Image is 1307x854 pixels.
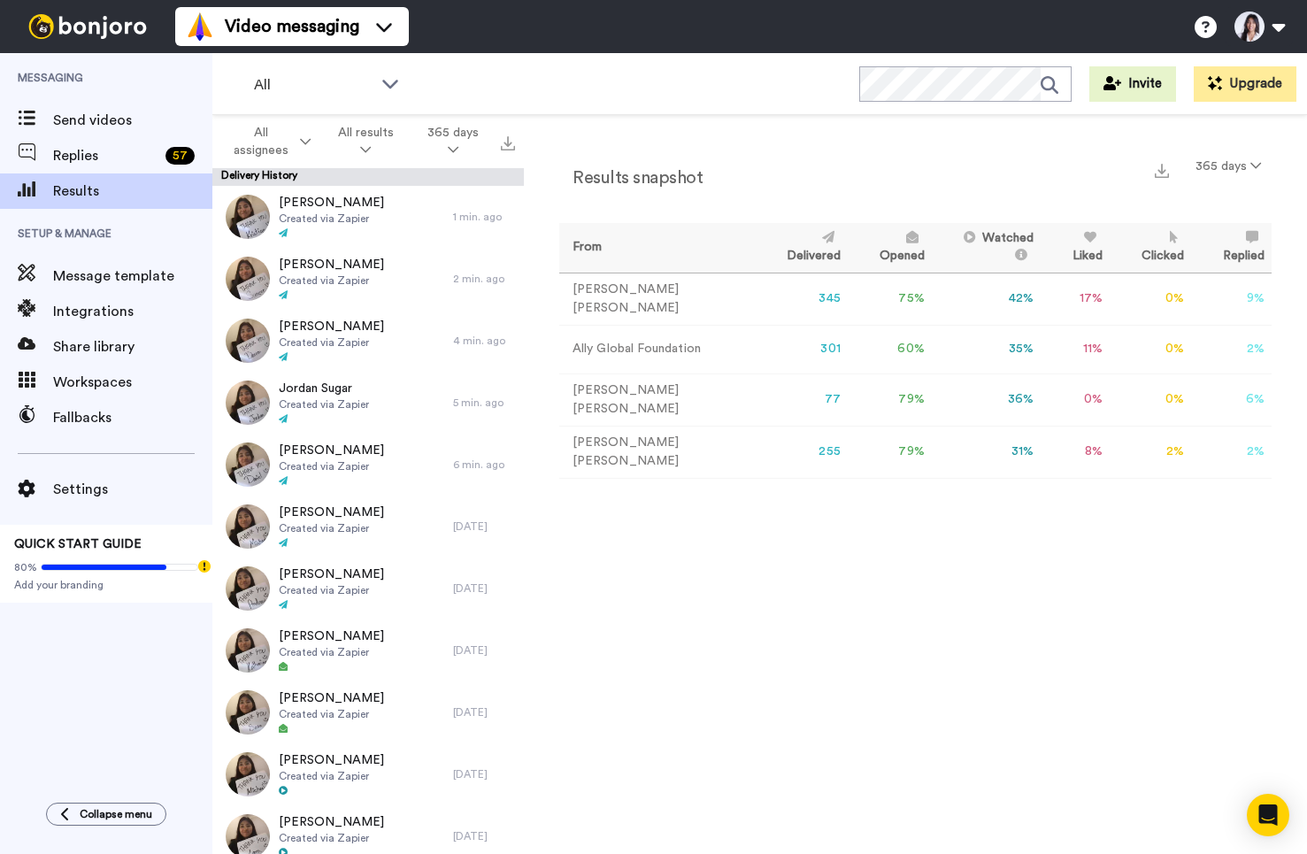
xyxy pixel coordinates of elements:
[279,627,384,645] span: [PERSON_NAME]
[14,578,198,592] span: Add your branding
[1041,325,1110,373] td: 11 %
[559,168,703,188] h2: Results snapshot
[279,689,384,707] span: [PERSON_NAME]
[279,751,384,769] span: [PERSON_NAME]
[453,272,515,286] div: 2 min. ago
[212,310,524,372] a: [PERSON_NAME]Created via Zapier4 min. ago
[848,325,932,373] td: 60 %
[53,479,212,500] span: Settings
[226,195,270,239] img: 283cbaf0-0260-4df2-9d54-e0f73a90d54a-thumb.jpg
[496,128,520,155] button: Export all results that match these filters now.
[453,519,515,534] div: [DATE]
[279,521,384,535] span: Created via Zapier
[53,407,212,428] span: Fallbacks
[1194,66,1296,102] button: Upgrade
[1089,66,1176,102] button: Invite
[279,583,384,597] span: Created via Zapier
[1149,157,1174,182] button: Export a summary of each team member’s results that match this filter now.
[165,147,195,165] div: 57
[1191,426,1272,478] td: 2 %
[453,458,515,472] div: 6 min. ago
[279,194,384,212] span: [PERSON_NAME]
[1041,426,1110,478] td: 8 %
[453,705,515,719] div: [DATE]
[501,136,515,150] img: export.svg
[1191,223,1272,273] th: Replied
[848,373,932,426] td: 79 %
[279,335,384,350] span: Created via Zapier
[212,558,524,619] a: [PERSON_NAME]Created via Zapier[DATE]
[226,442,270,487] img: 3729a186-8fd1-467a-b613-bbff2e87d1ce-thumb.jpg
[53,372,212,393] span: Workspaces
[226,257,270,301] img: bbc996c2-e9e7-4493-9e3c-0524541c5967-thumb.jpg
[559,273,755,325] td: [PERSON_NAME] [PERSON_NAME]
[453,334,515,348] div: 4 min. ago
[53,265,212,287] span: Message template
[227,124,296,159] span: All assignees
[279,397,369,412] span: Created via Zapier
[932,273,1041,325] td: 42 %
[46,803,166,826] button: Collapse menu
[1191,273,1272,325] td: 9 %
[411,117,496,166] button: 365 days
[453,396,515,410] div: 5 min. ago
[225,14,359,39] span: Video messaging
[1191,373,1272,426] td: 6 %
[226,381,270,425] img: 663d946a-406b-43a4-a7b4-2e0217b19f7c-thumb.jpg
[279,212,384,226] span: Created via Zapier
[848,273,932,325] td: 75 %
[1247,794,1289,836] div: Open Intercom Messenger
[14,538,142,550] span: QUICK START GUIDE
[196,558,212,574] div: Tooltip anchor
[1110,223,1191,273] th: Clicked
[848,426,932,478] td: 79 %
[53,181,212,202] span: Results
[1041,373,1110,426] td: 0 %
[254,74,373,96] span: All
[226,628,270,673] img: 74fcdf90-0fb4-43b7-b290-95b7d398a382-thumb.jpg
[1155,164,1169,178] img: export.svg
[932,373,1041,426] td: 36 %
[559,325,755,373] td: Ally Global Foundation
[1191,325,1272,373] td: 2 %
[453,829,515,843] div: [DATE]
[212,168,524,186] div: Delivery History
[279,380,369,397] span: Jordan Sugar
[1041,273,1110,325] td: 17 %
[932,426,1041,478] td: 31 %
[279,645,384,659] span: Created via Zapier
[226,566,270,611] img: 7e68c3d9-6b47-4132-a051-6aaa74a99bad-thumb.jpg
[559,373,755,426] td: [PERSON_NAME] [PERSON_NAME]
[212,434,524,496] a: [PERSON_NAME]Created via Zapier6 min. ago
[1041,223,1110,273] th: Liked
[14,560,37,574] span: 80%
[1185,150,1272,182] button: 365 days
[453,581,515,596] div: [DATE]
[932,223,1041,273] th: Watched
[559,426,755,478] td: [PERSON_NAME] [PERSON_NAME]
[212,743,524,805] a: [PERSON_NAME]Created via Zapier[DATE]
[212,496,524,558] a: [PERSON_NAME]Created via Zapier[DATE]
[80,807,152,821] span: Collapse menu
[1110,273,1191,325] td: 0 %
[1110,426,1191,478] td: 2 %
[53,110,212,131] span: Send videos
[453,767,515,781] div: [DATE]
[559,223,755,273] th: From
[453,210,515,224] div: 1 min. ago
[212,681,524,743] a: [PERSON_NAME]Created via Zapier[DATE]
[1110,325,1191,373] td: 0 %
[212,248,524,310] a: [PERSON_NAME]Created via Zapier2 min. ago
[755,426,848,478] td: 255
[226,690,270,735] img: 972a0e05-e18c-40ae-9a35-030ca7edab99-thumb.jpg
[755,373,848,426] td: 77
[53,145,158,166] span: Replies
[279,707,384,721] span: Created via Zapier
[279,318,384,335] span: [PERSON_NAME]
[279,504,384,521] span: [PERSON_NAME]
[321,117,411,166] button: All results
[186,12,214,41] img: vm-color.svg
[279,565,384,583] span: [PERSON_NAME]
[848,223,932,273] th: Opened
